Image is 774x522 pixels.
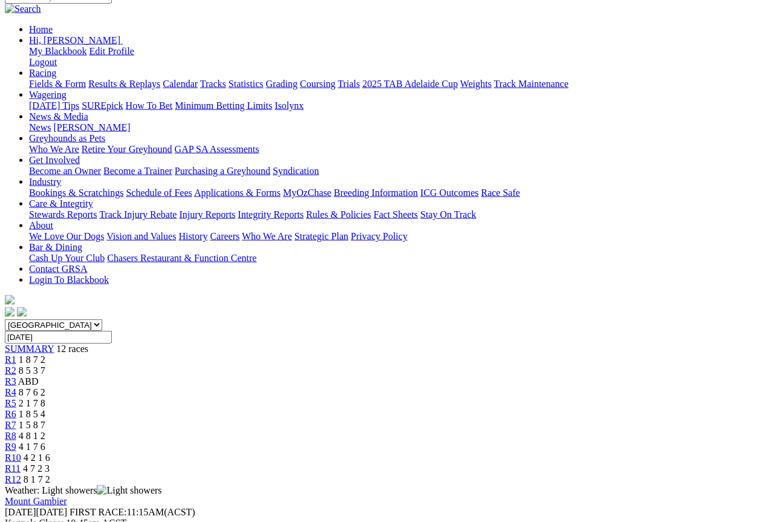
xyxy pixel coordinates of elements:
[283,188,331,198] a: MyOzChase
[18,376,39,387] span: ABD
[19,398,45,408] span: 2 1 7 8
[420,188,478,198] a: ICG Outcomes
[29,133,105,143] a: Greyhounds as Pets
[5,387,16,397] span: R4
[88,79,160,89] a: Results & Replays
[29,144,79,154] a: Who We Are
[494,79,568,89] a: Track Maintenance
[29,209,769,220] div: Care & Integrity
[5,354,16,365] span: R1
[5,496,67,506] a: Mount Gambier
[29,24,53,34] a: Home
[374,209,418,220] a: Fact Sheets
[275,100,304,111] a: Isolynx
[5,420,16,430] a: R7
[5,485,162,495] span: Weather: Light showers
[29,231,104,241] a: We Love Our Dogs
[70,507,126,517] span: FIRST RACE:
[70,507,195,517] span: 11:15AM(ACST)
[460,79,492,89] a: Weights
[175,144,259,154] a: GAP SA Assessments
[23,463,50,474] span: 4 7 2 3
[29,35,120,45] span: Hi, [PERSON_NAME]
[29,68,56,78] a: Racing
[5,431,16,441] span: R8
[29,57,57,67] a: Logout
[29,166,101,176] a: Become an Owner
[5,507,36,517] span: [DATE]
[29,122,769,133] div: News & Media
[5,295,15,305] img: logo-grsa-white.png
[5,4,41,15] img: Search
[210,231,239,241] a: Careers
[19,365,45,376] span: 8 5 3 7
[106,231,176,241] a: Vision and Values
[56,344,88,354] span: 12 races
[89,46,134,56] a: Edit Profile
[420,209,476,220] a: Stay On Track
[53,122,130,132] a: [PERSON_NAME]
[29,79,769,90] div: Racing
[82,100,123,111] a: SUREpick
[5,463,21,474] a: R11
[29,166,769,177] div: Get Involved
[200,79,226,89] a: Tracks
[97,485,161,496] img: Light showers
[362,79,458,89] a: 2025 TAB Adelaide Cup
[19,387,45,397] span: 8 7 6 2
[29,231,769,242] div: About
[5,409,16,419] a: R6
[24,474,50,484] span: 8 1 7 2
[5,365,16,376] span: R2
[306,209,371,220] a: Rules & Policies
[5,376,16,387] a: R3
[29,144,769,155] div: Greyhounds as Pets
[103,166,172,176] a: Become a Trainer
[29,90,67,100] a: Wagering
[5,398,16,408] a: R5
[29,264,87,274] a: Contact GRSA
[5,507,67,517] span: [DATE]
[5,452,21,463] a: R10
[29,111,88,122] a: News & Media
[126,188,192,198] a: Schedule of Fees
[5,344,54,354] a: SUMMARY
[29,275,109,285] a: Login To Blackbook
[29,253,105,263] a: Cash Up Your Club
[17,307,27,317] img: twitter.svg
[194,188,281,198] a: Applications & Forms
[82,144,172,154] a: Retire Your Greyhound
[481,188,519,198] a: Race Safe
[29,100,769,111] div: Wagering
[337,79,360,89] a: Trials
[126,100,173,111] a: How To Bet
[29,242,82,252] a: Bar & Dining
[29,79,86,89] a: Fields & Form
[242,231,292,241] a: Who We Are
[294,231,348,241] a: Strategic Plan
[178,231,207,241] a: History
[99,209,177,220] a: Track Injury Rebate
[19,431,45,441] span: 4 8 1 2
[5,474,21,484] span: R12
[29,46,769,68] div: Hi, [PERSON_NAME]
[29,35,123,45] a: Hi, [PERSON_NAME]
[29,100,79,111] a: [DATE] Tips
[266,79,298,89] a: Grading
[179,209,235,220] a: Injury Reports
[5,442,16,452] a: R9
[19,409,45,419] span: 1 8 5 4
[107,253,256,263] a: Chasers Restaurant & Function Centre
[238,209,304,220] a: Integrity Reports
[29,188,769,198] div: Industry
[175,100,272,111] a: Minimum Betting Limits
[351,231,408,241] a: Privacy Policy
[19,354,45,365] span: 1 8 7 2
